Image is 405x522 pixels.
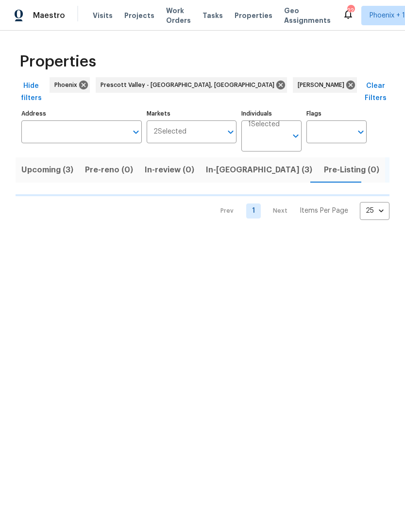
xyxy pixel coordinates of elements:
[85,163,133,177] span: Pre-reno (0)
[293,77,357,93] div: [PERSON_NAME]
[289,129,303,143] button: Open
[370,11,405,20] span: Phoenix + 1
[129,125,143,139] button: Open
[101,80,278,90] span: Prescott Valley - [GEOGRAPHIC_DATA], [GEOGRAPHIC_DATA]
[298,80,348,90] span: [PERSON_NAME]
[19,57,96,67] span: Properties
[50,77,90,93] div: Phoenix
[364,80,387,104] span: Clear Filters
[347,6,354,16] div: 22
[246,203,261,219] a: Goto page 1
[241,111,302,117] label: Individuals
[202,12,223,19] span: Tasks
[206,163,312,177] span: In-[GEOGRAPHIC_DATA] (3)
[211,202,389,220] nav: Pagination Navigation
[19,80,43,104] span: Hide filters
[33,11,65,20] span: Maestro
[235,11,272,20] span: Properties
[166,6,191,25] span: Work Orders
[153,128,186,136] span: 2 Selected
[96,77,287,93] div: Prescott Valley - [GEOGRAPHIC_DATA], [GEOGRAPHIC_DATA]
[354,125,368,139] button: Open
[21,111,142,117] label: Address
[147,111,237,117] label: Markets
[360,77,391,107] button: Clear Filters
[300,206,348,216] p: Items Per Page
[360,198,389,223] div: 25
[54,80,81,90] span: Phoenix
[93,11,113,20] span: Visits
[16,77,47,107] button: Hide filters
[145,163,194,177] span: In-review (0)
[224,125,237,139] button: Open
[248,120,280,129] span: 1 Selected
[284,6,331,25] span: Geo Assignments
[124,11,154,20] span: Projects
[306,111,367,117] label: Flags
[21,163,73,177] span: Upcoming (3)
[324,163,379,177] span: Pre-Listing (0)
